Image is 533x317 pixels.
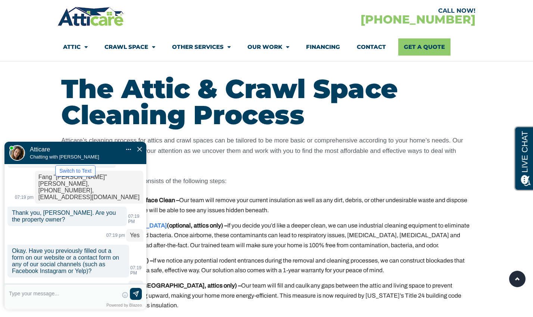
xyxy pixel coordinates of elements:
a: Other Services [172,38,231,56]
div: Type your response and press Return or Send [4,172,146,198]
a: Financing [306,38,340,56]
a: Contact [357,38,386,56]
span: Select Emoticon [122,180,128,186]
p: Atticare’s cleaning process for attics and crawl spaces can be tailored to be more basic or compr... [61,135,472,167]
div: CALL NOW! [266,8,476,14]
p: Yes [126,117,143,130]
span: 07:19 pm [106,121,125,126]
p: The entire cleaning process consists of the following steps: [61,176,472,186]
span: 07:19 pm [15,83,34,88]
img: Send [132,179,140,186]
a: Crawl Space [105,38,155,56]
span: 07:19 PM [130,153,141,164]
li: If you decide you’d like a deeper clean, we can use industrial cleaning equipment to eliminate fu... [67,221,472,250]
div: Powered by Blazeo [106,191,146,195]
span: Thank you, [PERSON_NAME]. Are you the property owner? [12,98,116,111]
h2: The Attic & Crawl Space Cleaning Process [61,76,472,128]
strong: (required in [GEOGRAPHIC_DATA], attics only) – [79,282,241,289]
a: Our Work [247,38,289,56]
div: Move [30,34,112,48]
img: Close Chat [137,35,142,40]
span: 07:19 PM [128,102,141,112]
img: Live Agent [9,33,25,49]
nav: Menu [63,38,470,56]
p: No [128,169,143,181]
li: Our team will fill and caulk any gaps between the attic and living space to prevent precious ener... [67,281,472,310]
li: If we notice any potential rodent entrances during the removal and cleaning processes, we can con... [67,256,472,276]
a: Attic [63,38,88,56]
a: Get A Quote [398,38,451,56]
p: Chatting with [PERSON_NAME] [30,42,112,48]
h1: Atticare [30,34,112,41]
p: Fang "[PERSON_NAME]" [PERSON_NAME], [PHONE_NUMBER], [EMAIL_ADDRESS][DOMAIN_NAME] [35,59,143,92]
span: Okay. Have you previously filled out a form on our website or a contact form on any of our social... [12,136,119,162]
span: Opens a chat window [18,6,60,15]
li: Our team will remove your current insulation as well as any dirt, debris, or other undesirable wa... [67,195,472,215]
button: Switch to Text [55,53,96,65]
div: Atticare [29,112,111,134]
textarea: Type your response and press Return or Send [9,176,118,194]
span: Close Chat [137,34,142,41]
div: Action Menu [126,35,132,41]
